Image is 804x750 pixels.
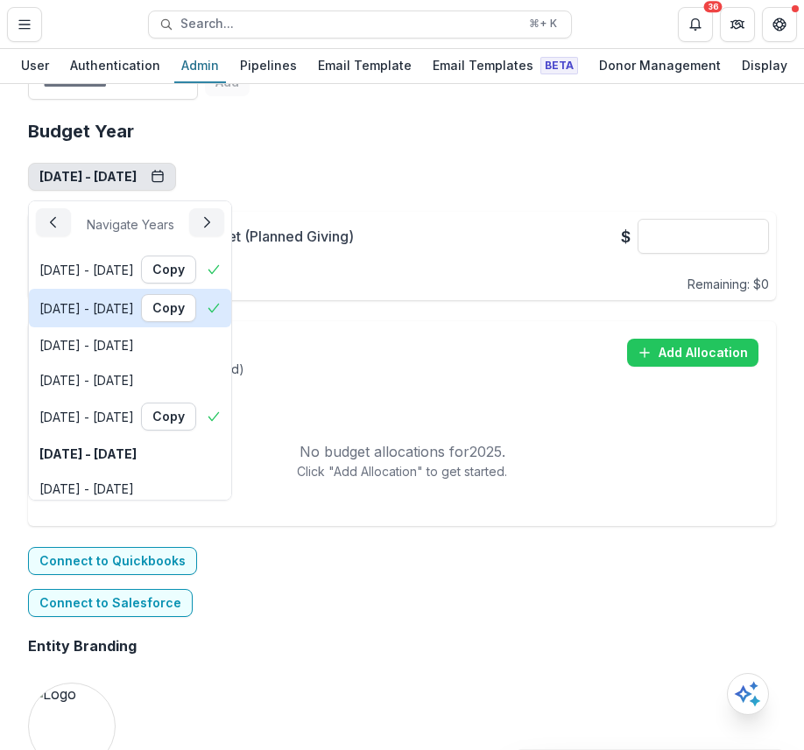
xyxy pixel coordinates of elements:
[39,261,134,279] div: [DATE] - [DATE]
[28,547,197,575] button: Connect to Quickbooks
[141,403,196,431] button: Copy budget from Sep 1, 2024 - Aug 31, 2025
[704,1,723,13] div: 36
[46,441,758,462] p: No budget allocations for 2025 .
[525,14,561,33] div: ⌘ + K
[29,471,231,506] button: Select fiscal year Sep 1, 2026 - Aug 31, 2027
[39,371,134,389] div: [DATE] - [DATE]
[311,49,419,83] a: Email Template
[540,57,578,74] span: Beta
[39,480,134,498] div: [DATE] - [DATE]
[720,7,755,42] button: Partners
[63,49,167,83] a: Authentication
[28,121,776,142] h2: Budget Year
[180,17,518,32] span: Search...
[28,163,176,191] button: [DATE] - [DATE]
[621,225,631,249] p: $
[735,49,794,83] a: Display
[39,299,134,318] div: [DATE] - [DATE]
[174,49,226,83] a: Admin
[311,53,419,78] div: Email Template
[233,53,304,78] div: Pipelines
[29,327,231,362] button: Select fiscal year Sep 1, 2022 - Aug 31, 2023
[14,49,56,83] a: User
[627,339,758,367] button: Add Allocation
[29,289,231,327] button: Select fiscal year Sep 1, 2021 - Aug 31, 2022
[29,250,231,289] button: Select fiscal year Sep 1, 2020 - Aug 31, 2021
[141,294,196,322] button: Copy budget from Sep 1, 2021 - Aug 31, 2022
[87,215,174,236] p: Navigate Years
[46,462,758,480] p: Click "Add Allocation" to get started.
[29,362,231,397] button: Select fiscal year Sep 1, 2023 - Aug 31, 2024
[678,7,713,42] button: Notifications
[63,53,167,78] div: Authentication
[39,336,134,354] div: [DATE] - [DATE]
[233,49,304,83] a: Pipelines
[29,436,231,471] button: Select fiscal year Sep 1, 2025 - Aug 31, 2026
[762,7,797,42] button: Get Help
[592,49,728,83] a: Donor Management
[14,53,56,78] div: User
[39,408,134,426] div: [DATE] - [DATE]
[592,53,728,78] div: Donor Management
[688,275,769,293] p: Remaining: $ 0
[727,673,769,715] button: Open AI Assistant
[174,53,226,78] div: Admin
[735,53,794,78] div: Display
[39,445,137,463] div: [DATE] - [DATE]
[28,638,137,655] h2: Entity Branding
[148,11,572,39] button: Search...
[28,589,193,617] button: Connect to Salesforce
[426,49,585,83] a: Email Templates Beta
[426,53,585,78] div: Email Templates
[29,397,231,436] button: Select fiscal year Sep 1, 2024 - Aug 31, 2025
[7,7,42,42] button: Toggle Menu
[141,256,196,284] button: Copy budget from Sep 1, 2020 - Aug 31, 2021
